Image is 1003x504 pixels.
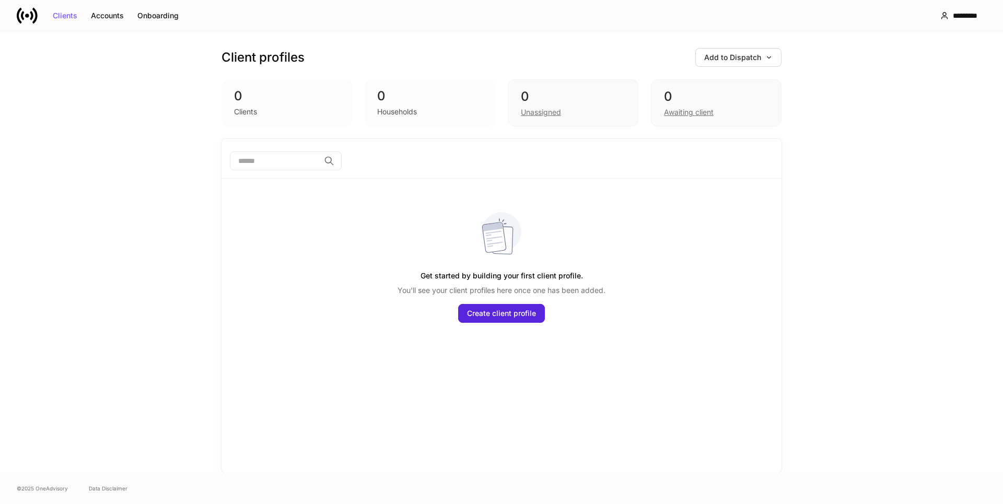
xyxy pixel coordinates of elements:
[89,484,127,493] a: Data Disclaimer
[46,7,84,24] button: Clients
[221,49,305,66] h3: Client profiles
[704,54,773,61] div: Add to Dispatch
[137,12,179,19] div: Onboarding
[17,484,68,493] span: © 2025 OneAdvisory
[84,7,131,24] button: Accounts
[234,88,340,104] div: 0
[131,7,185,24] button: Onboarding
[458,304,545,323] button: Create client profile
[377,88,483,104] div: 0
[521,107,561,118] div: Unassigned
[521,88,625,105] div: 0
[91,12,124,19] div: Accounts
[695,48,782,67] button: Add to Dispatch
[664,88,768,105] div: 0
[664,107,714,118] div: Awaiting client
[651,79,782,126] div: 0Awaiting client
[377,107,417,117] div: Households
[421,266,583,285] h5: Get started by building your first client profile.
[467,310,536,317] div: Create client profile
[234,107,257,117] div: Clients
[508,79,638,126] div: 0Unassigned
[398,285,605,296] p: You'll see your client profiles here once one has been added.
[53,12,77,19] div: Clients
